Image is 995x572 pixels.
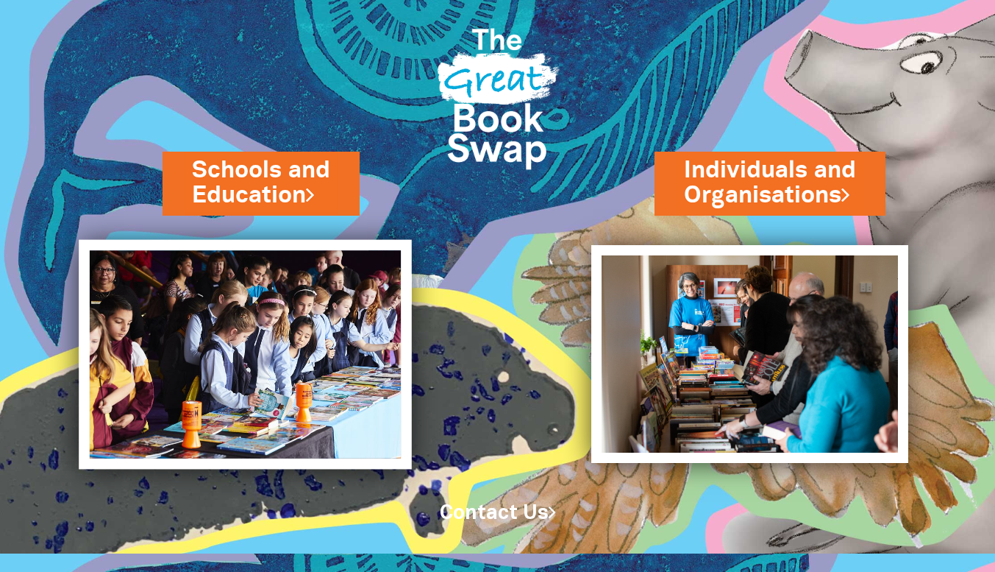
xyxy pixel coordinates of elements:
a: Contact Us [440,504,556,523]
img: Individuals and Organisations [591,245,908,464]
a: Schools andEducation [192,154,330,212]
a: Individuals andOrganisations [684,154,856,212]
img: Schools and Education [79,239,412,468]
